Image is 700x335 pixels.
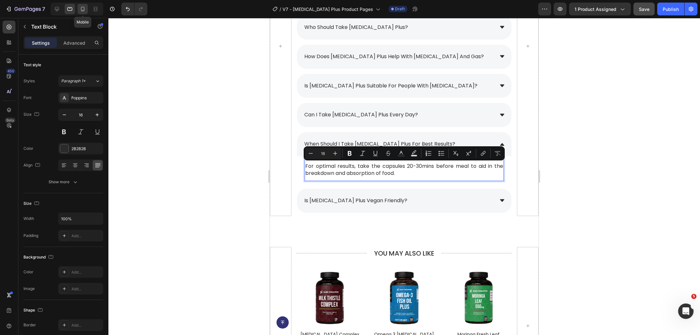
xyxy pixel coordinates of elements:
span: V7 - [MEDICAL_DATA] Plus Product Pages [282,6,373,13]
div: Font [23,95,32,101]
span: 1 product assigned [575,6,616,13]
div: Align [23,161,41,170]
button: 1 product assigned [569,3,631,15]
div: Border [23,322,36,328]
div: Styles [23,78,35,84]
div: Size [23,110,41,119]
div: Undo/Redo [121,3,147,15]
div: Shape [23,306,44,315]
div: Add... [71,269,102,275]
div: Width [23,216,34,222]
div: Text style [23,62,41,68]
div: Add... [71,233,102,239]
span: Save [639,6,649,12]
div: Add... [71,322,102,328]
div: Add... [71,286,102,292]
iframe: Design area [270,18,539,335]
p: Advanced [63,40,85,46]
p: Text Block [31,23,86,31]
div: 450 [6,68,15,74]
div: Color [23,146,33,151]
iframe: Intercom live chat [678,303,694,319]
p: Settings [32,40,50,46]
div: Color [23,269,33,275]
div: Poppins [71,95,102,101]
div: Publish [663,6,679,13]
div: Background [23,253,55,262]
span: / [280,6,281,13]
div: Padding [23,233,38,239]
span: Draft [395,6,405,12]
div: Beta [5,118,15,123]
button: Show more [23,176,103,188]
button: Paragraph 1* [58,75,103,87]
div: 2B2B2B [71,146,102,152]
div: Size [23,199,41,208]
div: Image [23,286,35,292]
input: Auto [59,213,103,224]
p: 7 [42,5,45,13]
span: 5 [691,294,696,299]
button: Publish [657,3,684,15]
button: 7 [3,3,48,15]
div: Editor contextual toolbar [304,146,505,160]
div: Show more [49,179,78,185]
span: Paragraph 1* [61,78,86,84]
button: Save [633,3,655,15]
